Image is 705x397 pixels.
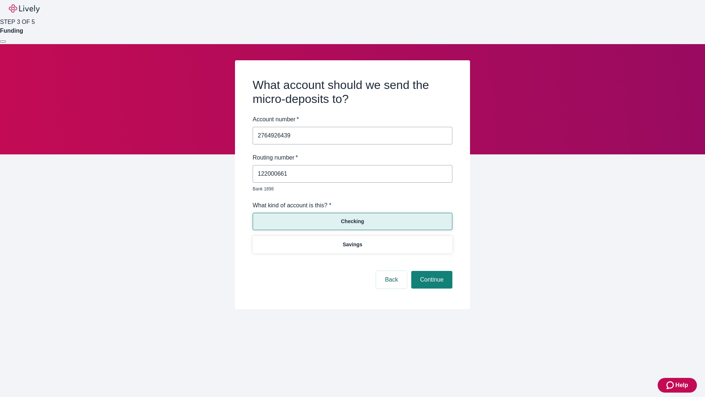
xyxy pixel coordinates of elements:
p: Bank 1898 [253,186,447,192]
p: Checking [341,218,364,225]
label: What kind of account is this? * [253,201,331,210]
span: Help [675,381,688,390]
label: Routing number [253,153,298,162]
button: Savings [253,236,452,253]
p: Savings [343,241,362,248]
img: Lively [9,4,40,13]
label: Account number [253,115,299,124]
h2: What account should we send the micro-deposits to? [253,78,452,106]
button: Zendesk support iconHelp [658,378,697,393]
button: Continue [411,271,452,289]
button: Back [376,271,407,289]
button: Checking [253,213,452,230]
svg: Zendesk support icon [666,381,675,390]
